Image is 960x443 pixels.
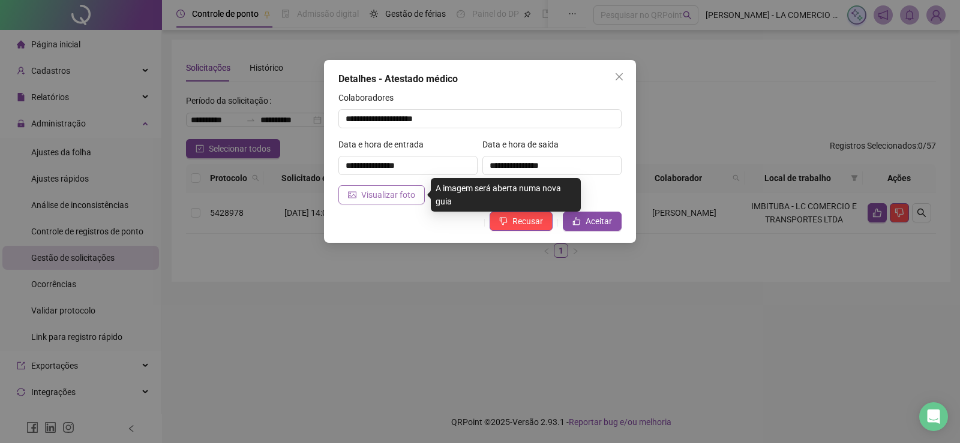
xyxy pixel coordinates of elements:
[348,191,356,199] span: picture
[338,72,622,86] div: Detalhes - Atestado médico
[614,72,624,82] span: close
[919,402,948,431] div: Open Intercom Messenger
[586,215,612,228] span: Aceitar
[563,212,622,231] button: Aceitar
[512,215,543,228] span: Recusar
[431,178,581,212] div: A imagem será aberta numa nova guia
[499,217,508,225] span: dislike
[490,212,553,231] button: Recusar
[338,138,431,151] label: Data e hora de entrada
[361,188,415,201] span: Visualizar foto
[572,217,581,225] span: like
[338,185,425,204] button: Visualizar foto
[482,138,566,151] label: Data e hora de saída
[610,67,629,86] button: Close
[338,91,401,104] label: Colaboradores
